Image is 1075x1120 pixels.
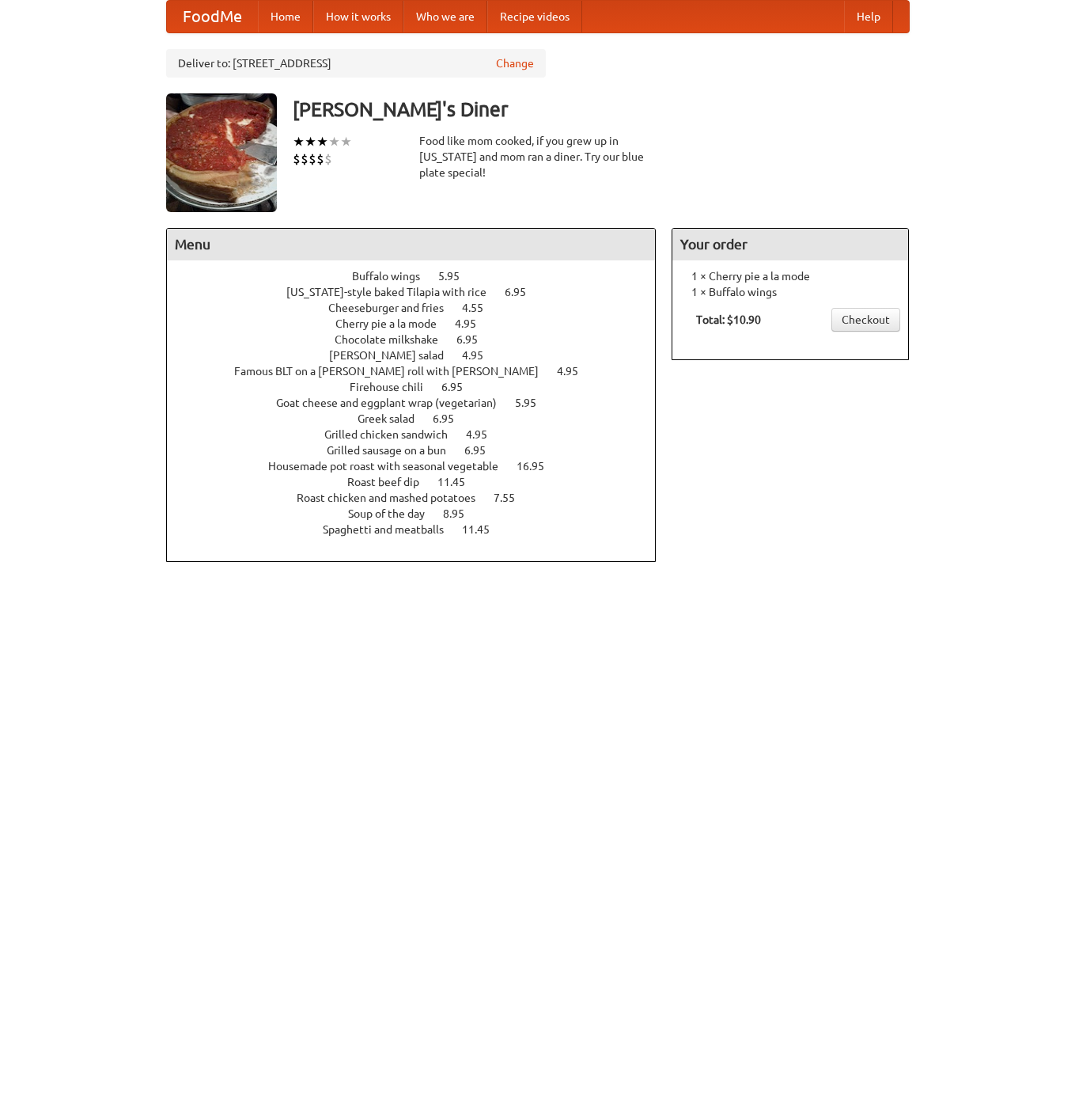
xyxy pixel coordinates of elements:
[419,133,657,180] div: Food like mom cooked, if you grew up in [US_STATE] and mom ran a diner. Try our blue plate special!
[505,286,542,298] span: 6.95
[350,381,492,393] a: Firehouse chili 6.95
[324,428,464,441] span: Grilled chicken sandwich
[464,444,502,457] span: 6.95
[831,308,900,332] a: Checkout
[358,412,483,425] a: Greek salad 6.95
[316,150,324,168] li: $
[327,444,462,457] span: Grilled sausage on a bun
[462,349,499,362] span: 4.95
[329,349,513,362] a: [PERSON_NAME] salad 4.95
[268,460,514,473] span: Housemade pot roast with seasonal vegetable
[297,492,491,504] span: Roast chicken and mashed potatoes
[258,1,313,32] a: Home
[487,1,582,32] a: Recipe videos
[696,313,761,326] b: Total: $10.90
[324,428,517,441] a: Grilled chicken sandwich 4.95
[462,523,505,536] span: 11.45
[335,333,507,346] a: Chocolate milkshake 6.95
[441,381,479,393] span: 6.95
[234,365,608,378] a: Famous BLT on a [PERSON_NAME] roll with [PERSON_NAME] 4.95
[166,49,546,78] div: Deliver to: [STREET_ADDRESS]
[455,317,492,330] span: 4.95
[844,1,893,32] a: Help
[466,428,503,441] span: 4.95
[268,460,573,473] a: Housemade pot roast with seasonal vegetable 16.95
[433,412,470,425] span: 6.95
[329,349,460,362] span: [PERSON_NAME] salad
[328,302,460,314] span: Cheeseburger and fries
[348,507,441,520] span: Soup of the day
[276,397,513,409] span: Goat cheese and eggplant wrap (vegetarian)
[456,333,494,346] span: 6.95
[680,284,900,300] li: 1 × Buffalo wings
[166,93,277,212] img: angular.jpg
[672,229,908,260] h4: Your order
[340,133,352,150] li: ★
[324,150,332,168] li: $
[167,1,258,32] a: FoodMe
[316,133,328,150] li: ★
[515,397,552,409] span: 5.95
[494,492,531,504] span: 7.55
[462,302,499,314] span: 4.55
[305,133,316,150] li: ★
[496,55,534,71] a: Change
[352,270,436,283] span: Buffalo wings
[328,302,513,314] a: Cheeseburger and fries 4.55
[350,381,439,393] span: Firehouse chili
[443,507,480,520] span: 8.95
[680,268,900,284] li: 1 × Cherry pie a la mode
[286,286,502,298] span: [US_STATE]-style baked Tilapia with rice
[297,492,544,504] a: Roast chicken and mashed potatoes 7.55
[323,523,460,536] span: Spaghetti and meatballs
[335,317,452,330] span: Cherry pie a la mode
[301,150,308,168] li: $
[276,397,566,409] a: Goat cheese and eggplant wrap (vegetarian) 5.95
[557,365,594,378] span: 4.95
[352,270,489,283] a: Buffalo wings 5.95
[286,286,555,298] a: [US_STATE]-style baked Tilapia with rice 6.95
[327,444,515,457] a: Grilled sausage on a bun 6.95
[347,476,494,488] a: Roast beef dip 11.45
[313,1,403,32] a: How it works
[323,523,519,536] a: Spaghetti and meatballs 11.45
[437,476,481,488] span: 11.45
[358,412,430,425] span: Greek salad
[328,133,340,150] li: ★
[293,93,910,125] h3: [PERSON_NAME]'s Diner
[335,317,505,330] a: Cherry pie a la mode 4.95
[308,150,316,168] li: $
[438,270,475,283] span: 5.95
[234,365,555,378] span: Famous BLT on a [PERSON_NAME] roll with [PERSON_NAME]
[293,150,301,168] li: $
[403,1,487,32] a: Who we are
[517,460,560,473] span: 16.95
[293,133,305,150] li: ★
[347,476,435,488] span: Roast beef dip
[348,507,494,520] a: Soup of the day 8.95
[167,229,656,260] h4: Menu
[335,333,454,346] span: Chocolate milkshake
